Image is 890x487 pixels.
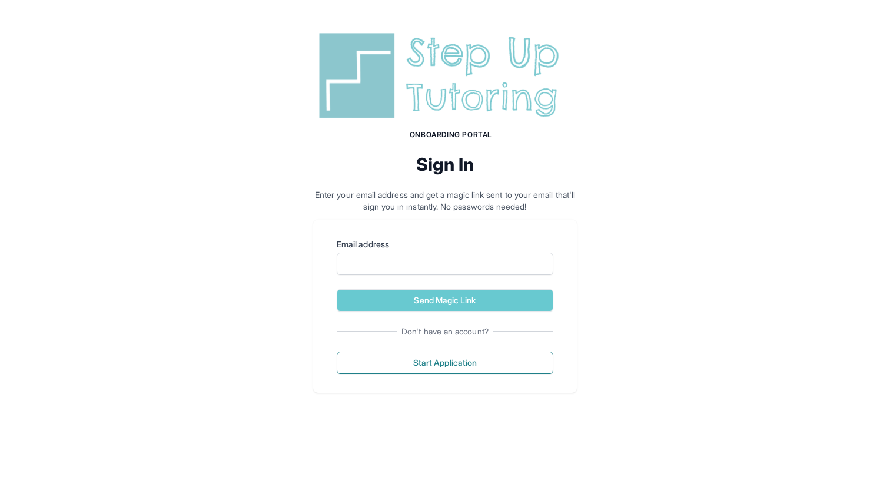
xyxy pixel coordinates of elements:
[397,326,493,337] span: Don't have an account?
[337,238,553,250] label: Email address
[313,28,577,123] img: Step Up Tutoring horizontal logo
[337,289,553,312] button: Send Magic Link
[337,352,553,374] button: Start Application
[313,154,577,175] h2: Sign In
[325,130,577,140] h1: Onboarding Portal
[313,189,577,213] p: Enter your email address and get a magic link sent to your email that'll sign you in instantly. N...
